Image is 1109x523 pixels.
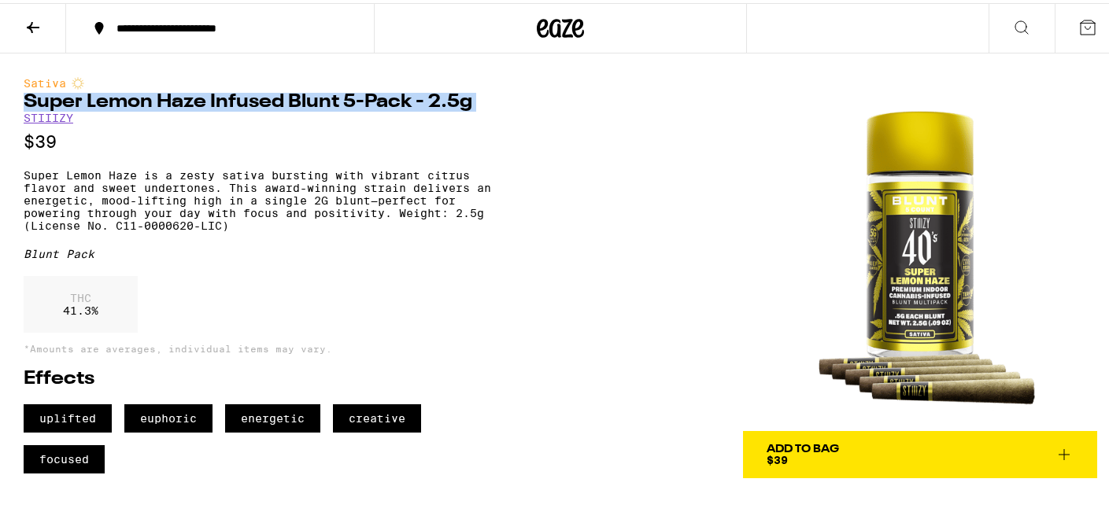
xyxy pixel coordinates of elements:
[24,166,507,229] p: Super Lemon Haze is a zesty sativa bursting with vibrant citrus flavor and sweet undertones. This...
[63,289,98,301] p: THC
[333,401,421,429] span: creative
[24,273,138,330] div: 41.3 %
[24,109,73,121] a: STIIIZY
[24,341,507,351] p: *Amounts are averages, individual items may vary.
[767,440,839,451] div: Add To Bag
[24,366,507,385] h2: Effects
[743,74,1097,428] img: STIIIZY - Super Lemon Haze Infused Blunt 5-Pack - 2.5g
[24,245,507,257] div: Blunt Pack
[767,451,788,463] span: $39
[24,90,507,109] h1: Super Lemon Haze Infused Blunt 5-Pack - 2.5g
[24,442,105,470] span: focused
[72,74,84,87] img: sativaColor.svg
[24,129,507,149] p: $39
[743,428,1097,475] button: Add To Bag$39
[24,401,112,429] span: uplifted
[9,11,113,24] span: Hi. Need any help?
[124,401,213,429] span: euphoric
[24,74,507,87] div: Sativa
[225,401,320,429] span: energetic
